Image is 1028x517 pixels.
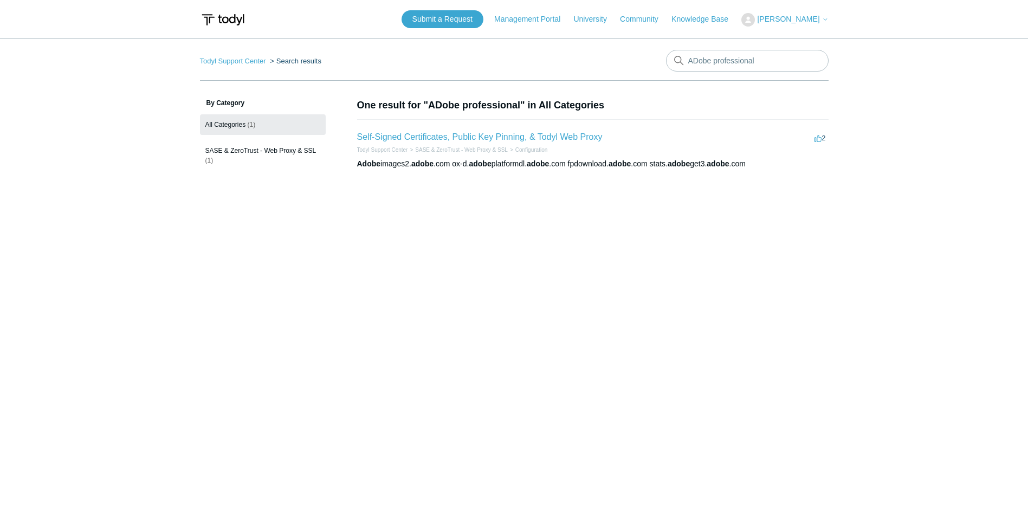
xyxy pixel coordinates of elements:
[200,57,268,65] li: Todyl Support Center
[200,140,326,171] a: SASE & ZeroTrust - Web Proxy & SSL (1)
[357,159,381,168] em: Adobe
[527,159,549,168] em: adobe
[200,114,326,135] a: All Categories (1)
[357,98,829,113] h1: One result for "ADobe professional" in All Categories
[609,159,631,168] em: adobe
[671,14,739,25] a: Knowledge Base
[411,159,434,168] em: adobe
[415,147,508,153] a: SASE & ZeroTrust - Web Proxy & SSL
[357,147,408,153] a: Todyl Support Center
[814,134,825,142] span: 2
[757,15,819,23] span: [PERSON_NAME]
[741,13,828,27] button: [PERSON_NAME]
[573,14,617,25] a: University
[357,158,829,170] div: images2. .com ox-d. platformdl. .com fpdownload. .com stats. get3. .com
[205,157,214,164] span: (1)
[248,121,256,128] span: (1)
[357,132,603,141] a: Self-Signed Certificates, Public Key Pinning, & Todyl Web Proxy
[666,50,829,72] input: Search
[402,10,483,28] a: Submit a Request
[357,146,408,154] li: Todyl Support Center
[268,57,321,65] li: Search results
[707,159,729,168] em: adobe
[620,14,669,25] a: Community
[200,10,246,30] img: Todyl Support Center Help Center home page
[494,14,571,25] a: Management Portal
[515,147,547,153] a: Configuration
[469,159,491,168] em: adobe
[205,147,316,154] span: SASE & ZeroTrust - Web Proxy & SSL
[205,121,246,128] span: All Categories
[200,98,326,108] h3: By Category
[408,146,507,154] li: SASE & ZeroTrust - Web Proxy & SSL
[668,159,690,168] em: adobe
[508,146,547,154] li: Configuration
[200,57,266,65] a: Todyl Support Center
